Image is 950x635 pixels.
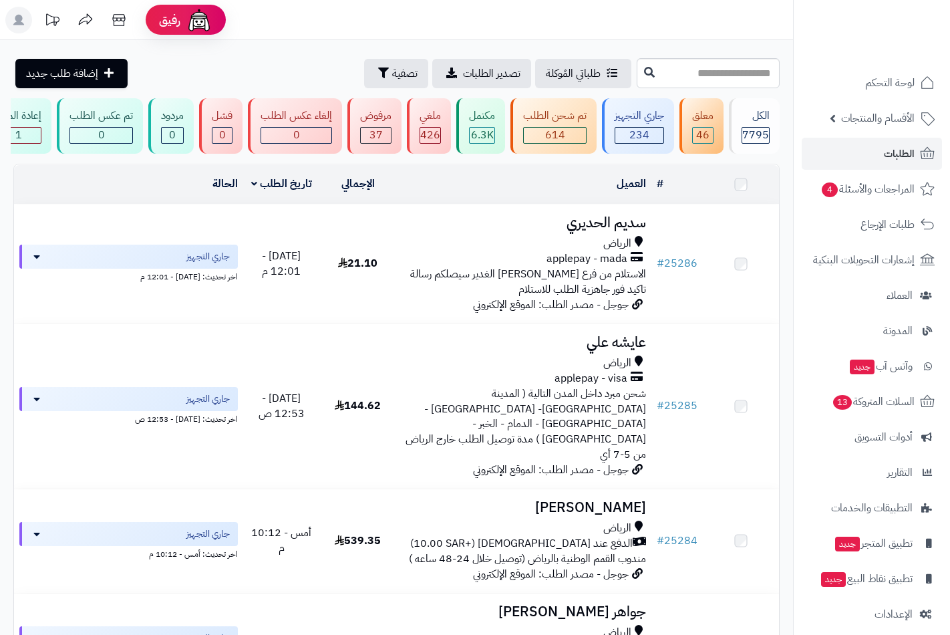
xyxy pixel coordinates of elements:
span: 614 [545,127,565,143]
a: العميل [617,176,646,192]
span: رفيق [159,12,180,28]
span: أمس - 10:12 م [251,525,311,556]
span: جوجل - مصدر الطلب: الموقع الإلكتروني [473,462,629,478]
span: جاري التجهيز [186,527,230,541]
span: الدفع عند [DEMOGRAPHIC_DATA] (+10.00 SAR) [410,536,633,551]
a: أدوات التسويق [802,421,942,453]
span: 46 [696,127,709,143]
a: لوحة التحكم [802,67,942,99]
span: التطبيقات والخدمات [831,499,913,517]
h3: سديم الحديري [402,215,645,231]
span: 13 [832,394,853,410]
div: معلق [692,108,714,124]
span: الأقسام والمنتجات [841,109,915,128]
span: تطبيق نقاط البيع [820,569,913,588]
a: مردود 0 [146,98,196,154]
a: الإجمالي [341,176,375,192]
span: تصدير الطلبات [463,66,520,82]
span: # [657,255,664,271]
a: الإعدادات [802,598,942,630]
a: #25286 [657,255,697,271]
span: 1 [15,127,22,143]
div: جاري التجهيز [615,108,664,124]
h3: [PERSON_NAME] [402,500,645,515]
a: تطبيق المتجرجديد [802,527,942,559]
span: جديد [850,360,875,374]
div: اخر تحديث: [DATE] - 12:53 ص [19,411,238,425]
a: طلباتي المُوكلة [535,59,631,88]
a: التطبيقات والخدمات [802,492,942,524]
span: العملاء [887,286,913,305]
span: جديد [835,537,860,551]
span: 37 [369,127,383,143]
span: 0 [219,127,226,143]
span: السلات المتروكة [832,392,915,411]
span: مندوب القمم الوطنية بالرياض (توصيل خلال 24-48 ساعه ) [409,551,646,567]
span: 144.62 [335,398,381,414]
a: إضافة طلب جديد [15,59,128,88]
div: 0 [212,128,232,143]
span: جوجل - مصدر الطلب: الموقع الإلكتروني [473,297,629,313]
a: تم عكس الطلب 0 [54,98,146,154]
span: 234 [629,127,649,143]
a: ملغي 426 [404,98,454,154]
span: تصفية [392,66,418,82]
span: 21.10 [338,255,377,271]
span: 539.35 [335,533,381,549]
span: # [657,398,664,414]
a: تحديثات المنصة [35,7,69,37]
a: وآتس آبجديد [802,350,942,382]
a: السلات المتروكة13 [802,386,942,418]
a: مرفوض 37 [345,98,404,154]
a: # [657,176,663,192]
div: اخر تحديث: أمس - 10:12 م [19,546,238,560]
span: لوحة التحكم [865,74,915,92]
div: مردود [161,108,184,124]
div: 6250 [470,128,494,143]
div: 46 [693,128,713,143]
span: 0 [98,127,105,143]
span: 0 [169,127,176,143]
span: جديد [821,572,846,587]
a: معلق 46 [677,98,726,154]
span: المدونة [883,322,913,340]
div: 426 [420,128,440,143]
a: #25285 [657,398,697,414]
div: 37 [361,128,391,143]
span: جاري التجهيز [186,250,230,263]
div: الكل [742,108,770,124]
div: إلغاء عكس الطلب [261,108,332,124]
div: مكتمل [469,108,495,124]
span: الرياض [603,236,631,251]
span: جاري التجهيز [186,392,230,406]
div: 234 [615,128,663,143]
a: الكل7795 [726,98,782,154]
h3: عايشه علي [402,335,645,350]
a: #25284 [657,533,697,549]
span: 6.3K [471,127,494,143]
span: 4 [821,182,838,198]
h3: جواهر [PERSON_NAME] [402,604,645,620]
span: [DATE] - 12:53 ص [259,390,305,422]
span: المراجعات والأسئلة [820,180,915,199]
a: إشعارات التحويلات البنكية [802,244,942,276]
a: التقارير [802,457,942,489]
span: طلبات الإرجاع [860,215,915,234]
span: 7795 [742,127,769,143]
div: تم شحن الطلب [523,108,587,124]
div: 614 [524,128,586,143]
span: applepay - visa [555,371,627,386]
div: فشل [212,108,232,124]
a: جاري التجهيز 234 [599,98,677,154]
a: فشل 0 [196,98,245,154]
span: إشعارات التحويلات البنكية [813,251,915,269]
a: تم شحن الطلب 614 [508,98,599,154]
span: الاستلام من فرع [PERSON_NAME] الغدير سيصلكم رسالة تاكيد فور جاهزية الطلب للاستلام [410,266,646,297]
span: وآتس آب [848,357,913,376]
span: إضافة طلب جديد [26,66,98,82]
span: # [657,533,664,549]
span: الرياض [603,356,631,371]
a: العملاء [802,279,942,311]
a: تصدير الطلبات [432,59,531,88]
a: المراجعات والأسئلة4 [802,173,942,205]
